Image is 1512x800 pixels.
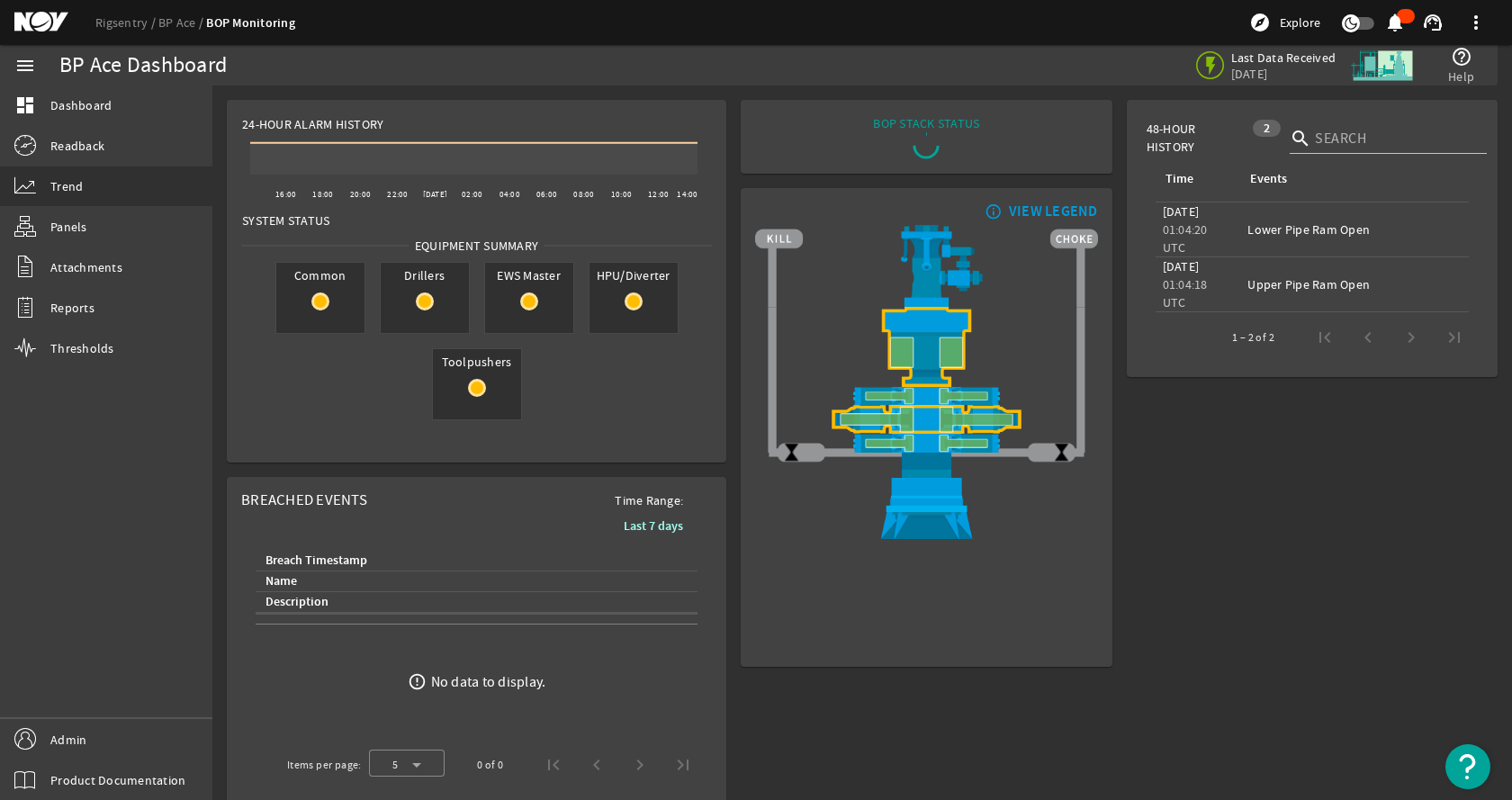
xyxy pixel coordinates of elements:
[462,189,482,200] text: 02:00
[624,517,683,535] b: Last 7 days
[263,571,683,591] div: Name
[536,189,557,200] text: 06:00
[265,551,367,571] div: Breach Timestamp
[50,339,114,357] span: Thresholds
[59,57,227,75] div: BP Ace Dashboard
[276,263,364,288] span: Common
[1247,275,1462,293] div: Upper Pipe Ram Open
[609,509,697,542] button: Last 7 days
[287,756,362,774] div: Items per page:
[755,225,1097,307] img: RiserAdapter_Right.png
[350,189,371,200] text: 20:00
[762,345,783,372] img: TransparentStackSlice.png
[589,263,678,288] span: HPU/Diverter
[1290,128,1311,149] i: search
[1249,12,1271,33] mat-icon: explore
[499,189,520,200] text: 04:00
[423,189,448,200] text: [DATE]
[755,307,1097,387] img: UpperAnnularOpen.png
[755,453,1097,540] img: WellheadConnector.png
[648,189,669,200] text: 12:00
[265,571,297,591] div: Name
[781,442,802,463] img: ValveClose.png
[600,491,697,509] span: Time Range:
[1280,13,1320,31] span: Explore
[263,551,683,571] div: Breach Timestamp
[242,115,383,133] span: 24-Hour Alarm History
[611,189,632,200] text: 10:00
[263,592,683,612] div: Description
[981,204,1003,219] mat-icon: info_outline
[50,299,94,317] span: Reports
[1315,128,1472,149] input: Search
[755,434,1097,452] img: PipeRamOpen.png
[1163,169,1227,189] div: Time
[1247,169,1454,189] div: Events
[275,189,296,200] text: 16:00
[50,96,112,114] span: Dashboard
[1451,46,1472,67] mat-icon: help_outline
[1448,67,1474,85] span: Help
[677,189,697,200] text: 14:00
[1348,31,1416,99] img: Skid.svg
[158,14,206,31] a: BP Ace
[50,731,86,749] span: Admin
[755,387,1097,405] img: PipeRamOpen.png
[50,177,83,195] span: Trend
[1445,744,1490,789] button: Open Resource Center
[1009,202,1098,220] div: VIEW LEGEND
[431,673,546,691] div: No data to display.
[206,14,295,31] a: BOP Monitoring
[95,14,158,31] a: Rigsentry
[1165,169,1193,189] div: Time
[1051,442,1072,463] img: ValveClose.png
[1384,12,1406,33] mat-icon: notifications
[1242,8,1327,37] button: Explore
[50,218,87,236] span: Panels
[485,263,573,288] span: EWS Master
[50,258,122,276] span: Attachments
[873,114,979,132] div: BOP STACK STATUS
[1247,220,1462,238] div: Lower Pipe Ram Open
[50,771,185,789] span: Product Documentation
[50,137,104,155] span: Readback
[14,55,36,76] mat-icon: menu
[241,490,367,509] span: Breached Events
[1147,120,1244,156] span: 48-Hour History
[381,263,469,288] span: Drillers
[1231,66,1336,82] span: [DATE]
[755,405,1097,434] img: ShearRamOpen.png
[433,349,521,374] span: Toolpushers
[1422,12,1444,33] mat-icon: support_agent
[312,189,333,200] text: 18:00
[265,592,328,612] div: Description
[1163,221,1208,256] legacy-datetime-component: 01:04:20 UTC
[573,189,594,200] text: 08:00
[408,672,427,691] mat-icon: error_outline
[409,237,544,255] span: Equipment Summary
[1454,1,1498,44] button: more_vert
[14,94,36,116] mat-icon: dashboard
[242,211,329,229] span: System Status
[1253,120,1281,137] div: 2
[1163,203,1200,220] legacy-datetime-component: [DATE]
[1231,49,1336,66] span: Last Data Received
[477,756,503,774] div: 0 of 0
[387,189,408,200] text: 22:00
[1070,345,1091,372] img: TransparentStackSlice.png
[1232,328,1274,346] div: 1 – 2 of 2
[1250,169,1287,189] div: Events
[1163,276,1208,310] legacy-datetime-component: 01:04:18 UTC
[1163,258,1200,274] legacy-datetime-component: [DATE]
